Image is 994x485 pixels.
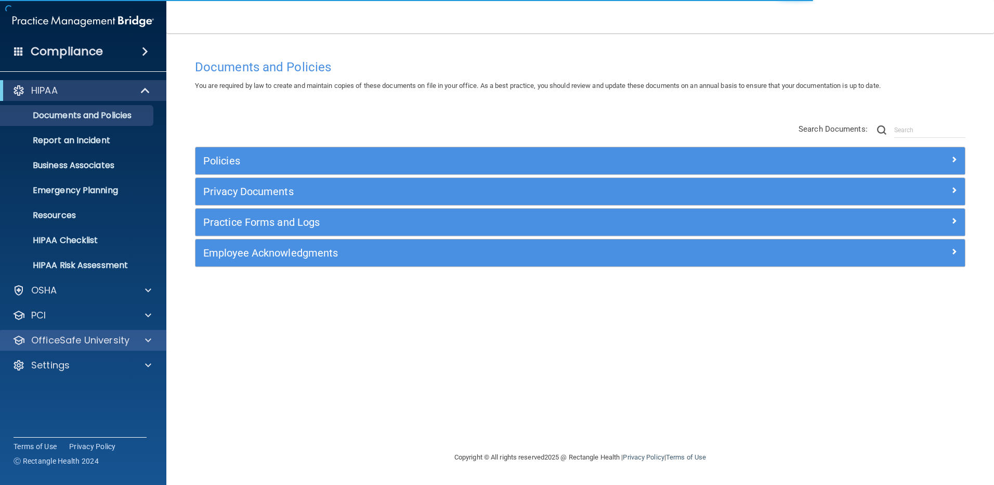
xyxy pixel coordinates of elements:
h4: Compliance [31,44,103,59]
a: Settings [12,359,151,372]
p: Business Associates [7,160,149,171]
h5: Privacy Documents [203,186,765,197]
p: HIPAA Checklist [7,235,149,246]
div: Copyright © All rights reserved 2025 @ Rectangle Health | | [390,441,770,474]
a: Privacy Documents [203,183,957,200]
h5: Employee Acknowledgments [203,247,765,259]
h4: Documents and Policies [195,60,965,74]
a: Terms of Use [666,453,706,461]
p: Documents and Policies [7,110,149,121]
p: Emergency Planning [7,185,149,196]
a: Employee Acknowledgments [203,245,957,261]
p: Settings [31,359,70,372]
p: Report an Incident [7,135,149,146]
span: Search Documents: [799,124,868,134]
h5: Policies [203,155,765,167]
p: OfficeSafe University [31,334,129,347]
p: HIPAA Risk Assessment [7,260,149,271]
span: Ⓒ Rectangle Health 2024 [14,456,99,466]
p: HIPAA [31,84,58,97]
img: PMB logo [12,11,154,32]
a: Terms of Use [14,441,57,452]
a: PCI [12,309,151,322]
p: OSHA [31,284,57,297]
a: Practice Forms and Logs [203,214,957,231]
a: Policies [203,152,957,169]
h5: Practice Forms and Logs [203,216,765,228]
a: Privacy Policy [69,441,116,452]
a: OSHA [12,284,151,297]
p: Resources [7,210,149,221]
a: Privacy Policy [623,453,664,461]
input: Search [894,122,965,138]
a: HIPAA [12,84,151,97]
a: OfficeSafe University [12,334,151,347]
p: PCI [31,309,46,322]
span: You are required by law to create and maintain copies of these documents on file in your office. ... [195,82,881,90]
img: ic-search.3b580494.png [877,125,886,135]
